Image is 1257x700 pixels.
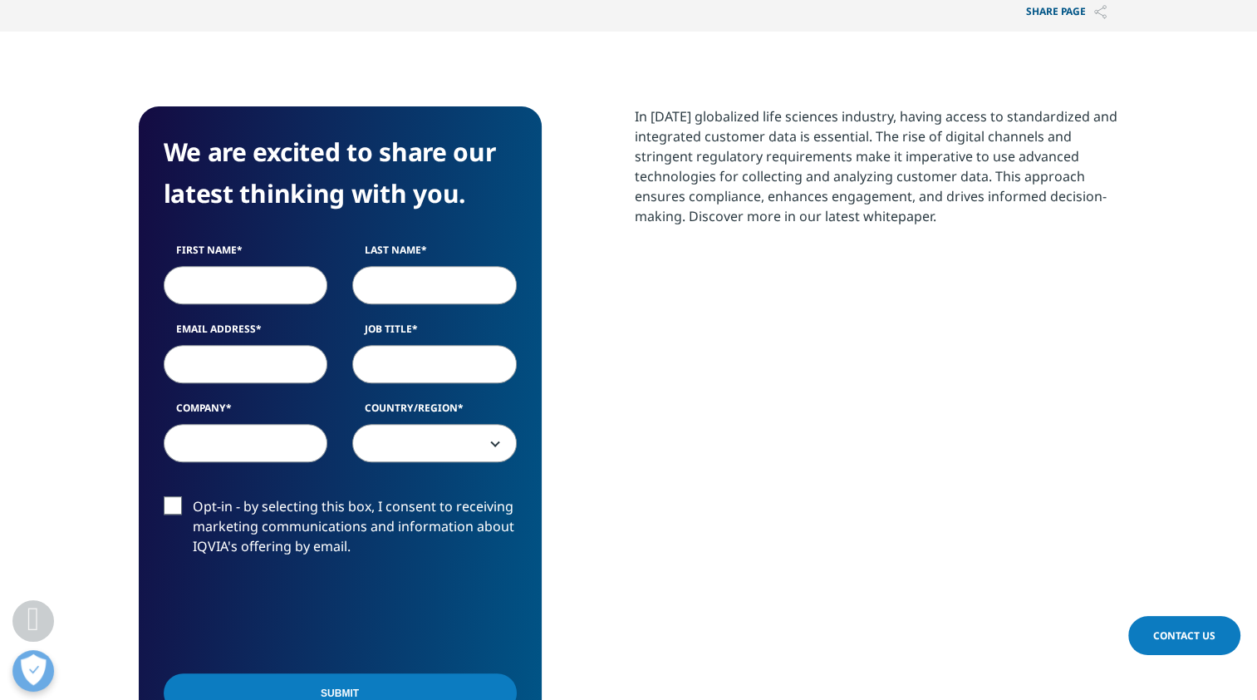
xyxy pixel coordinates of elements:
label: Job Title [352,322,517,345]
label: Company [164,401,328,424]
label: Country/Region [352,401,517,424]
label: Email Address [164,322,328,345]
div: In [DATE] globalized life sciences industry, having access to standardized and integrated custome... [635,106,1119,226]
label: First Name [164,243,328,266]
a: Contact Us [1128,616,1240,655]
label: Opt-in - by selecting this box, I consent to receiving marketing communications and information a... [164,496,517,565]
span: Contact Us [1153,629,1215,643]
iframe: reCAPTCHA [164,583,416,648]
label: Last Name [352,243,517,266]
h4: We are excited to share our latest thinking with you. [164,131,517,214]
button: Open Preferences [12,650,54,692]
img: Share PAGE [1094,5,1107,19]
